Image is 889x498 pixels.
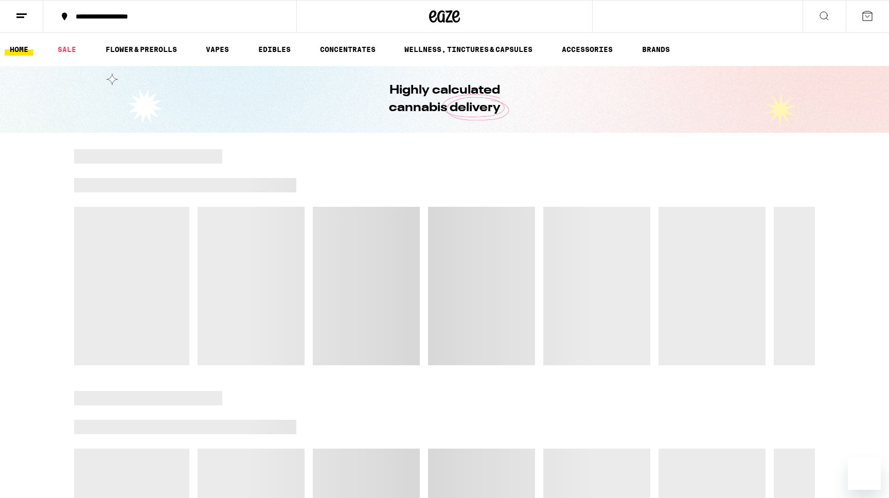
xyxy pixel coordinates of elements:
[848,457,881,490] iframe: Button to launch messaging window
[5,43,33,56] a: HOME
[52,43,81,56] a: SALE
[315,43,381,56] a: CONCENTRATES
[360,82,529,117] h1: Highly calculated cannabis delivery
[557,43,618,56] a: ACCESSORIES
[399,43,538,56] a: WELLNESS, TINCTURES & CAPSULES
[637,43,675,56] a: BRANDS
[100,43,182,56] a: FLOWER & PREROLLS
[253,43,296,56] a: EDIBLES
[201,43,234,56] a: VAPES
